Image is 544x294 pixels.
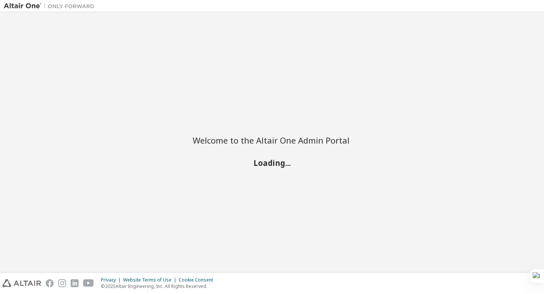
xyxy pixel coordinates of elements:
[193,158,351,168] h2: Loading...
[123,277,179,283] div: Website Terms of Use
[4,2,98,10] img: Altair One
[2,279,41,287] img: altair_logo.svg
[101,283,218,289] p: © 2025 Altair Engineering, Inc. All Rights Reserved.
[101,277,123,283] div: Privacy
[46,279,54,287] img: facebook.svg
[193,135,351,145] h2: Welcome to the Altair One Admin Portal
[58,279,66,287] img: instagram.svg
[179,277,218,283] div: Cookie Consent
[71,279,79,287] img: linkedin.svg
[83,279,94,287] img: youtube.svg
